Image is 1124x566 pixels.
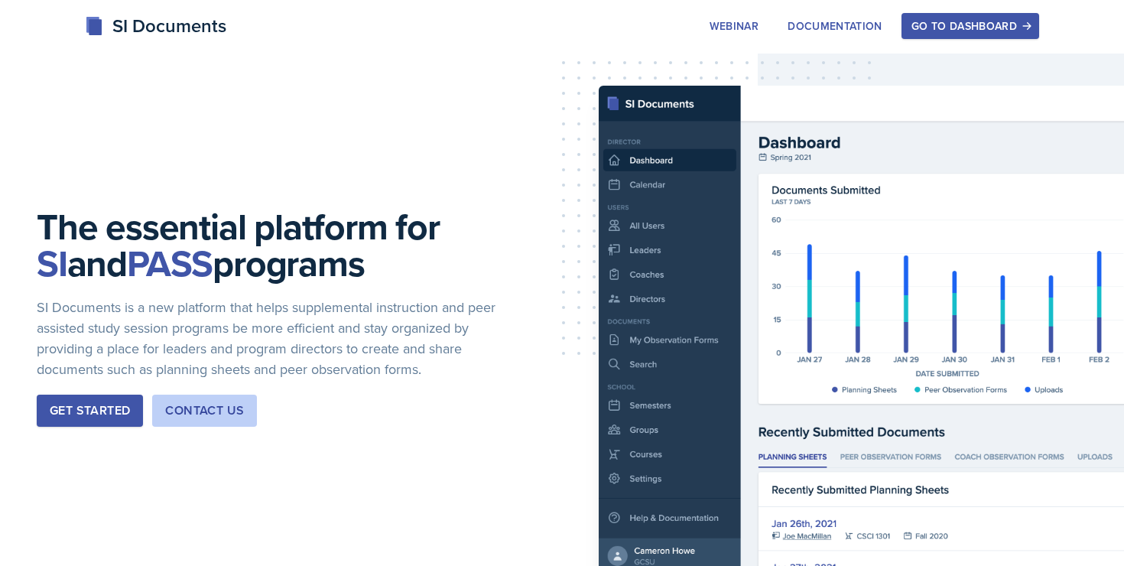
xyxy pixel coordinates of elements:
div: Get Started [50,402,130,420]
button: Get Started [37,395,143,427]
button: Contact Us [152,395,257,427]
button: Go to Dashboard [901,13,1039,39]
button: Webinar [700,13,768,39]
div: Documentation [788,20,882,32]
div: Go to Dashboard [911,20,1029,32]
div: Contact Us [165,402,244,420]
div: SI Documents [85,12,226,40]
div: Webinar [710,20,759,32]
button: Documentation [778,13,892,39]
